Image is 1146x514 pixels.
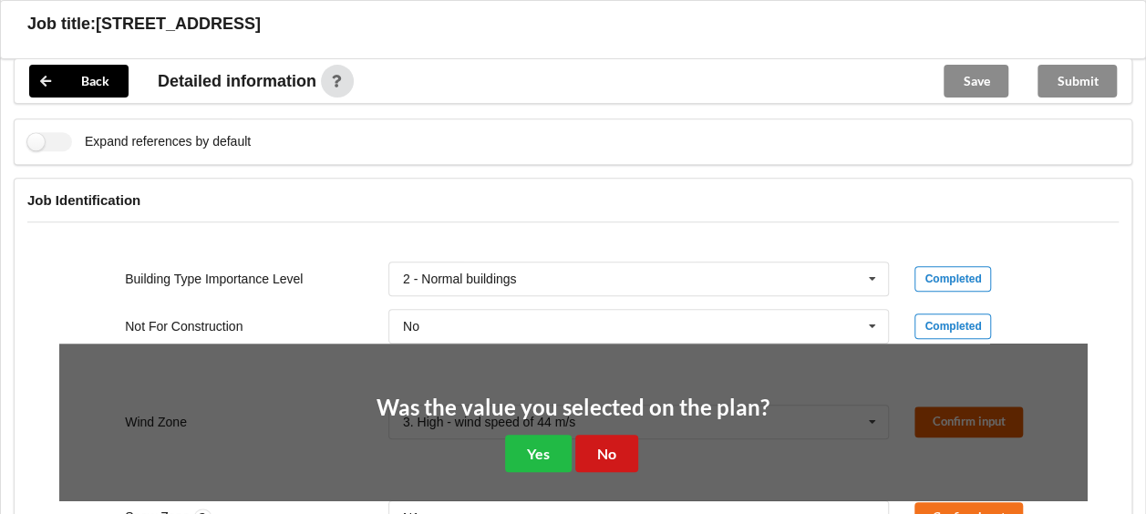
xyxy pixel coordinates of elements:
div: Completed [914,266,991,292]
label: Not For Construction [125,319,243,334]
span: Detailed information [158,73,316,89]
label: Expand references by default [27,132,251,151]
h3: [STREET_ADDRESS] [96,14,261,35]
div: No [403,320,419,333]
div: Completed [914,314,991,339]
h3: Job title: [27,14,96,35]
label: Building Type Importance Level [125,272,303,286]
button: Back [29,65,129,98]
div: 2 - Normal buildings [403,272,517,285]
h4: Job Identification [27,191,1119,209]
button: Yes [505,435,572,472]
button: No [575,435,638,472]
h2: Was the value you selected on the plan? [377,394,769,422]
